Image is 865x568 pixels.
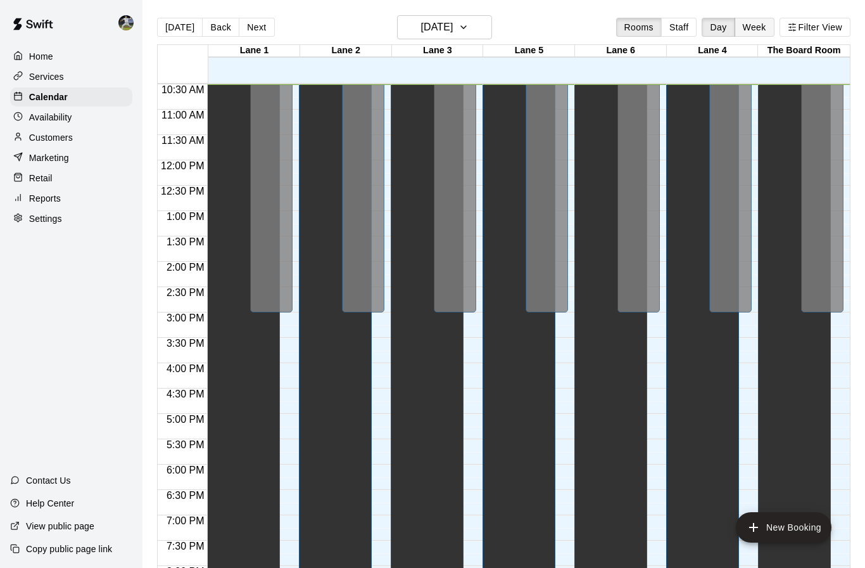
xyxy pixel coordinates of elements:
[163,211,208,222] span: 1:00 PM
[29,70,64,83] p: Services
[575,45,667,57] div: Lane 6
[163,236,208,247] span: 1:30 PM
[10,209,132,228] a: Settings
[163,515,208,526] span: 7:00 PM
[300,45,392,57] div: Lane 2
[158,110,208,120] span: 11:00 AM
[202,18,239,37] button: Back
[10,128,132,147] a: Customers
[158,160,207,171] span: 12:00 PM
[702,18,735,37] button: Day
[29,50,53,63] p: Home
[158,186,207,197] span: 12:30 PM
[239,18,274,37] button: Next
[26,474,71,487] p: Contact Us
[26,497,74,510] p: Help Center
[10,169,132,188] a: Retail
[10,189,132,208] a: Reports
[163,287,208,298] span: 2:30 PM
[163,363,208,374] span: 4:00 PM
[116,10,142,35] div: Rylan Pranger
[163,313,208,323] span: 3:00 PM
[26,520,94,532] p: View public page
[10,87,132,106] a: Calendar
[163,262,208,273] span: 2:00 PM
[10,108,132,127] a: Availability
[780,18,850,37] button: Filter View
[758,45,850,57] div: The Board Room
[163,465,208,475] span: 6:00 PM
[29,172,53,184] p: Retail
[163,541,208,552] span: 7:30 PM
[29,91,68,103] p: Calendar
[158,135,208,146] span: 11:30 AM
[661,18,697,37] button: Staff
[29,131,73,144] p: Customers
[616,18,662,37] button: Rooms
[118,15,134,30] img: Rylan Pranger
[736,512,831,543] button: add
[208,45,300,57] div: Lane 1
[163,439,208,450] span: 5:30 PM
[735,18,774,37] button: Week
[26,543,112,555] p: Copy public page link
[163,490,208,501] span: 6:30 PM
[10,67,132,86] a: Services
[420,18,453,36] h6: [DATE]
[157,18,203,37] button: [DATE]
[483,45,575,57] div: Lane 5
[163,389,208,399] span: 4:30 PM
[163,338,208,349] span: 3:30 PM
[29,111,72,124] p: Availability
[397,15,492,39] button: [DATE]
[392,45,484,57] div: Lane 3
[29,152,69,164] p: Marketing
[10,47,132,66] a: Home
[29,192,61,205] p: Reports
[163,414,208,425] span: 5:00 PM
[10,148,132,167] a: Marketing
[667,45,759,57] div: Lane 4
[158,84,208,95] span: 10:30 AM
[29,212,62,225] p: Settings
